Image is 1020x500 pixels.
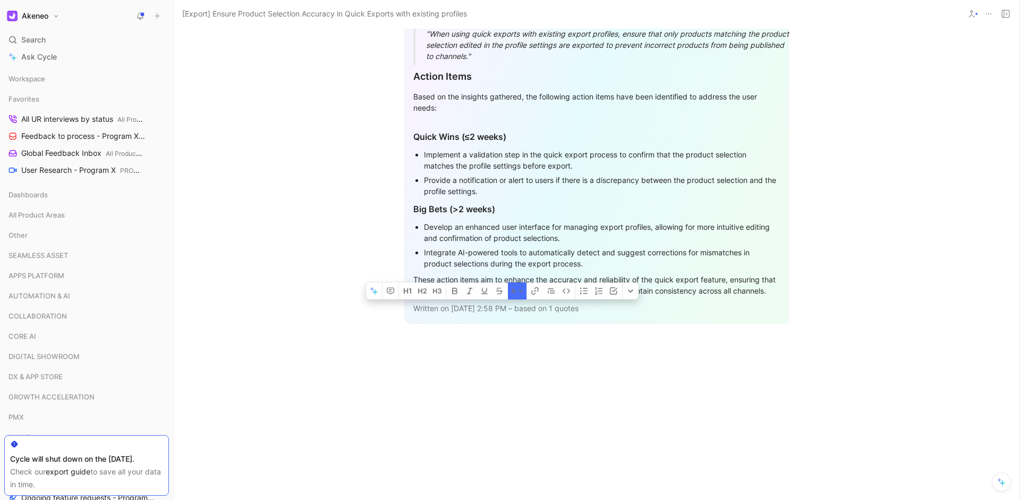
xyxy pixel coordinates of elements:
[10,465,163,491] div: Check our to save all your data in time.
[413,274,780,296] div: These action items aim to enhance the accuracy and reliability of the quick export feature, ensur...
[8,432,30,443] span: PULSE
[424,221,780,244] div: Develop an enhanced user interface for managing export profiles, allowing for more intuitive edit...
[4,429,169,448] div: PULSE
[8,331,36,341] span: CORE AI
[413,69,780,84] div: Action Items
[4,227,169,243] div: Other
[4,268,169,287] div: APPS PLATFORM
[4,308,169,327] div: COLLABORATION
[4,91,169,107] div: Favorites
[120,166,158,174] span: PROGRAM X
[8,371,63,382] span: DX & APP STORE
[424,247,780,269] div: Integrate AI-powered tools to automatically detect and suggest corrections for mismatches in prod...
[4,389,169,408] div: GROWTH ACCELERATION
[8,412,24,422] span: PMX
[4,128,169,144] a: Feedback to process - Program XPROGRAM X
[21,148,143,159] span: Global Feedback Inbox
[4,369,169,388] div: DX & APP STORE
[21,34,46,46] span: Search
[21,131,147,142] span: Feedback to process - Program X
[106,149,157,157] span: All Product Areas
[8,230,28,240] span: Other
[4,409,169,428] div: PMX
[424,174,780,197] div: Provide a notification or alert to users if there is a discrepancy between the product selection ...
[4,207,169,223] div: All Product Areas
[4,409,169,425] div: PMX
[4,288,169,304] div: AUTOMATION & AI
[4,71,169,87] div: Workspace
[4,308,169,324] div: COLLABORATION
[8,189,48,200] span: Dashboards
[10,453,163,465] div: Cycle will shut down on the [DATE].
[8,391,95,402] span: GROWTH ACCELERATION
[4,247,169,266] div: SEAMLESS ASSET
[4,187,169,206] div: Dashboards
[4,32,169,48] div: Search
[4,429,169,445] div: PULSE
[21,114,145,125] span: All UR interviews by status
[4,268,169,284] div: APPS PLATFORM
[426,28,793,62] div: "When using quick exports with existing export profiles, ensure that only products matching the p...
[413,91,780,113] div: Based on the insights gathered, the following action items have been identified to address the us...
[46,467,90,476] a: export guide
[4,348,169,364] div: DIGITAL SHOWROOM
[4,207,169,226] div: All Product Areas
[8,73,45,84] span: Workspace
[7,11,18,21] img: Akeneo
[4,288,169,307] div: AUTOMATION & AI
[4,389,169,405] div: GROWTH ACCELERATION
[424,149,780,171] div: Implement a validation step in the quick export process to confirm that the product selection mat...
[413,130,780,143] div: Quick Wins (≤2 weeks)
[4,162,169,178] a: User Research - Program XPROGRAM X
[4,227,169,246] div: Other
[8,210,65,220] span: All Product Areas
[4,187,169,203] div: Dashboards
[4,328,169,347] div: CORE AI
[22,11,48,21] h1: Akeneo
[4,328,169,344] div: CORE AI
[21,165,144,176] span: User Research - Program X
[4,9,62,23] button: AkeneoAkeneo
[4,348,169,368] div: DIGITAL SHOWROOM
[4,247,169,263] div: SEAMLESS ASSET
[4,145,169,161] a: Global Feedback InboxAll Product Areas
[8,311,67,321] span: COLLABORATION
[4,369,169,385] div: DX & APP STORE
[413,304,579,313] span: Written on [DATE] 2:58 PM – based on 1 quotes
[413,203,780,215] div: Big Bets (>2 weeks)
[21,51,57,63] span: Ask Cycle
[8,351,80,362] span: DIGITAL SHOWROOM
[8,94,39,104] span: Favorites
[8,290,70,301] span: AUTOMATION & AI
[4,111,169,127] a: All UR interviews by statusAll Product Areas
[182,7,467,20] span: [Export] Ensure Product Selection Accuracy in Quick Exports with existing profiles
[117,115,168,123] span: All Product Areas
[8,250,68,261] span: SEAMLESS ASSET
[8,270,64,281] span: APPS PLATFORM
[4,49,169,65] a: Ask Cycle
